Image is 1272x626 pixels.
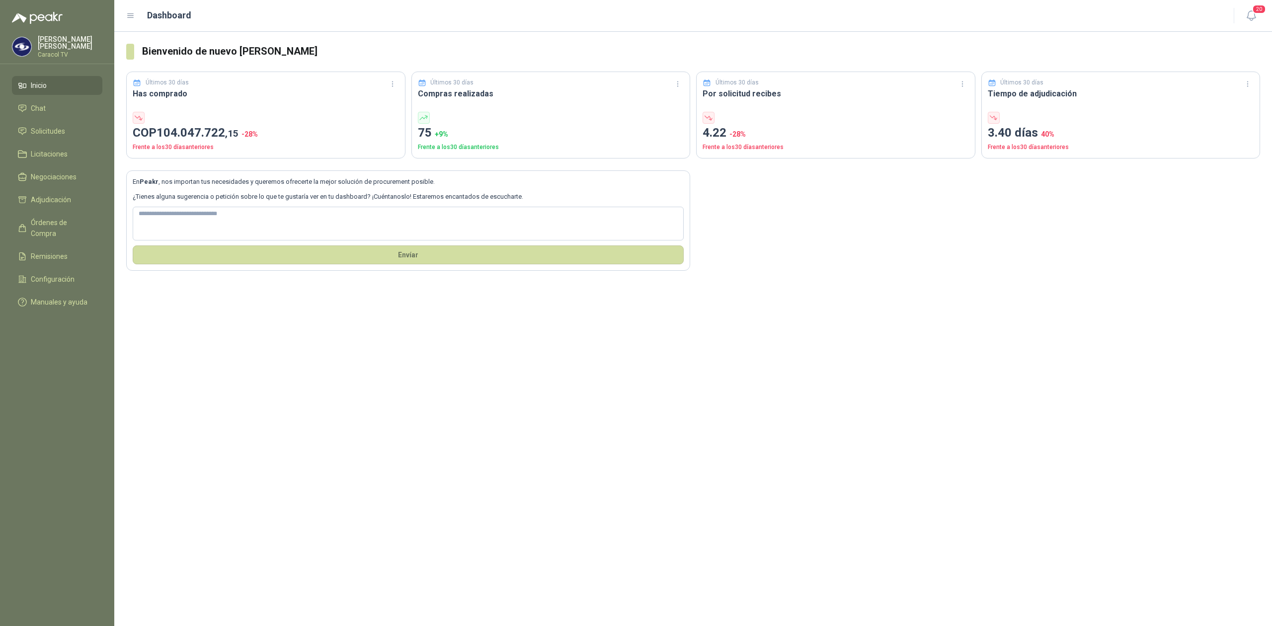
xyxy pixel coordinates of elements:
span: 40 % [1041,130,1054,138]
p: [PERSON_NAME] [PERSON_NAME] [38,36,102,50]
button: Envíar [133,245,684,264]
p: 4.22 [703,124,969,143]
span: Configuración [31,274,75,285]
p: Últimos 30 días [715,78,759,87]
span: Órdenes de Compra [31,217,93,239]
h3: Compras realizadas [418,87,684,100]
b: Peakr [140,178,159,185]
span: -28 % [241,130,258,138]
span: Inicio [31,80,47,91]
a: Adjudicación [12,190,102,209]
span: Chat [31,103,46,114]
p: Frente a los 30 días anteriores [418,143,684,152]
p: Frente a los 30 días anteriores [988,143,1254,152]
h3: Por solicitud recibes [703,87,969,100]
a: Negociaciones [12,167,102,186]
a: Remisiones [12,247,102,266]
h3: Bienvenido de nuevo [PERSON_NAME] [142,44,1260,59]
a: Chat [12,99,102,118]
p: COP [133,124,399,143]
a: Solicitudes [12,122,102,141]
span: 20 [1252,4,1266,14]
span: Manuales y ayuda [31,297,87,308]
p: Últimos 30 días [1000,78,1043,87]
a: Inicio [12,76,102,95]
h3: Has comprado [133,87,399,100]
p: 3.40 días [988,124,1254,143]
a: Órdenes de Compra [12,213,102,243]
p: Frente a los 30 días anteriores [703,143,969,152]
p: Últimos 30 días [146,78,189,87]
span: Adjudicación [31,194,71,205]
p: Caracol TV [38,52,102,58]
img: Logo peakr [12,12,63,24]
a: Configuración [12,270,102,289]
p: En , nos importan tus necesidades y queremos ofrecerte la mejor solución de procurement posible. [133,177,684,187]
span: Licitaciones [31,149,68,159]
span: Remisiones [31,251,68,262]
span: 104.047.722 [157,126,238,140]
p: ¿Tienes alguna sugerencia o petición sobre lo que te gustaría ver en tu dashboard? ¡Cuéntanoslo! ... [133,192,684,202]
span: -28 % [729,130,746,138]
span: Negociaciones [31,171,77,182]
a: Licitaciones [12,145,102,163]
img: Company Logo [12,37,31,56]
span: ,15 [225,128,238,139]
p: Últimos 30 días [430,78,474,87]
h1: Dashboard [147,8,191,22]
span: Solicitudes [31,126,65,137]
a: Manuales y ayuda [12,293,102,312]
h3: Tiempo de adjudicación [988,87,1254,100]
button: 20 [1242,7,1260,25]
p: Frente a los 30 días anteriores [133,143,399,152]
p: 75 [418,124,684,143]
span: + 9 % [435,130,448,138]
